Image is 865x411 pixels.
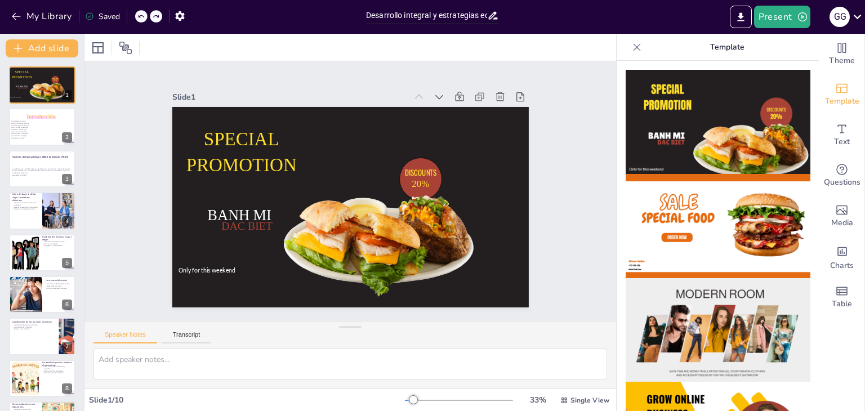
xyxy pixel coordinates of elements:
[825,95,859,108] span: Template
[18,87,28,90] span: DAC BIET
[9,192,75,229] div: 4
[42,366,72,370] p: Relación entre actividad física y aprendizaje
[824,176,860,189] span: Questions
[10,96,21,97] span: Only for this weekend
[646,34,808,61] p: Template
[12,326,56,328] p: Importancia de la atención
[832,298,852,310] span: Table
[42,235,72,242] p: Haciendo del mundo un lugar mejor
[12,193,39,202] p: Cómo deshacerse de las viejas costumbres didácticas
[819,236,864,277] div: Add charts and graphs
[42,240,72,243] p: Fomentar el pensamiento crítico
[9,234,75,271] div: 5
[819,155,864,196] div: Get real-time input from your audience
[26,113,55,119] span: Introducción
[819,34,864,74] div: Change the overall theme
[626,278,810,382] img: thumb-3.png
[626,174,810,278] img: thumb-2.png
[819,115,864,155] div: Add text boxes
[46,287,72,289] p: Ciclo de aprendizaje continuo
[46,279,72,282] p: La mente adolescente
[12,320,56,324] p: Coordinación de los procesos cognitivos
[830,6,850,28] button: G G
[119,41,132,55] span: Position
[9,318,75,355] div: 7
[42,372,72,374] p: Motivación para la educación
[626,70,810,174] img: thumb-1.png
[819,74,864,115] div: Add ready made slides
[570,396,609,405] span: Single View
[12,206,39,208] p: Mejorar la retención de información
[42,370,72,372] p: Optimización del aprendizaje
[222,108,281,163] span: BANH MI
[89,39,107,57] div: Layout
[12,409,39,411] p: Investigación sobre TDAH
[46,285,72,287] p: Desarrollo emocional
[819,277,864,318] div: Add a table
[162,331,212,343] button: Transcript
[42,244,72,247] p: Empoderar a los estudiantes
[834,136,850,148] span: Text
[239,47,340,144] span: SPECIAL PROMOTION
[12,70,33,79] span: SPECIAL PROMOTION
[730,6,752,28] button: Export to PowerPoint
[62,216,72,226] div: 4
[9,66,75,104] div: 1
[62,258,72,268] div: 5
[12,324,56,327] p: Cambios significativos en el cerebro
[830,260,854,272] span: Charts
[9,276,75,313] div: 6
[93,331,157,343] button: Speaker Notes
[62,132,72,142] div: 2
[62,300,72,310] div: 6
[62,174,72,184] div: 3
[16,85,28,88] span: BANH MI
[227,126,273,169] span: DAC BIET
[366,7,487,24] input: Insert title
[830,7,850,27] div: G G
[89,395,405,405] div: Slide 1 / 10
[12,168,72,174] p: Los adolescentes con TDAH enfrentan desafíos en la concentración y control de impulsos. Es crucia...
[9,360,75,397] div: 8
[12,328,56,330] p: Enfoques personalizados
[42,361,72,367] p: Un feedback positivo alimenta el aprendizaje
[167,132,214,176] span: Only for this weekend
[9,150,75,187] div: 3
[62,383,72,394] div: 8
[12,155,68,158] strong: Trastorno de Hiperactividad y Déficit de Atención (TDAH)
[754,6,810,28] button: Present
[62,342,72,352] div: 7
[42,243,72,245] p: Promover la reflexión
[9,108,75,145] div: 2
[12,403,39,409] p: Recomendaciones para Educadores
[11,120,29,139] span: La adolescencia es un periodo crítico de cambios en el cerebro que afecta la forma en que los jóv...
[62,90,72,100] div: 1
[524,395,551,405] div: 33 %
[8,7,77,25] button: My Library
[831,217,853,229] span: Media
[46,283,72,285] p: Importancia del feedback positivo
[6,39,78,57] button: Add slide
[12,174,72,176] p: Generated with [URL]
[12,208,39,211] p: Fomentar la participación activa
[819,196,864,236] div: Add images, graphics, shapes or video
[829,55,855,67] span: Theme
[12,202,39,206] p: Incorporar métodos modernos de enseñanza
[85,11,120,22] div: Saved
